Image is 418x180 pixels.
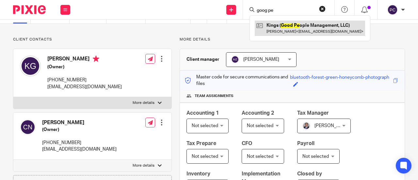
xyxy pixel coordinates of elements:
span: Tax Prepare [186,141,216,146]
img: svg%3E [20,119,36,135]
img: Pixie [13,5,46,14]
button: Clear [319,6,326,12]
p: [EMAIL_ADDRESS][DOMAIN_NAME] [42,146,117,153]
span: Not selected [192,123,218,128]
p: Client contacts [13,37,172,42]
span: Tax Manager [297,110,329,116]
img: svg%3E [231,56,239,63]
h5: (Owner) [42,126,117,133]
span: CFO [242,141,252,146]
span: Accounting 1 [186,110,219,116]
h4: [PERSON_NAME] [47,56,122,64]
span: [PERSON_NAME] [314,123,350,128]
span: Team assignments [195,93,233,99]
span: Not selected [247,154,273,159]
h3: Client manager [186,56,219,63]
h5: (Owner) [47,64,122,70]
span: Inventory [186,171,210,176]
p: More details [180,37,405,42]
img: thumbnail_IMG_0720.jpg [302,122,310,130]
span: Accounting 2 [242,110,274,116]
div: bluetooth-forest-green-honeycomb-photograph [290,74,389,82]
span: Not selected [302,154,329,159]
p: [PHONE_NUMBER] [47,77,122,83]
span: Closed by [297,171,322,176]
p: [PHONE_NUMBER] [42,139,117,146]
p: More details [133,163,154,168]
span: Not selected [192,154,218,159]
span: Payroll [297,141,314,146]
p: [EMAIL_ADDRESS][DOMAIN_NAME] [47,84,122,90]
span: [PERSON_NAME] [243,57,279,62]
p: More details [133,100,154,106]
img: svg%3E [20,56,41,76]
h4: [PERSON_NAME] [42,119,117,126]
input: Search [256,8,315,14]
p: Master code for secure communications and files [185,74,290,87]
span: Not selected [247,123,273,128]
i: Primary [93,56,99,62]
img: svg%3E [387,5,398,15]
